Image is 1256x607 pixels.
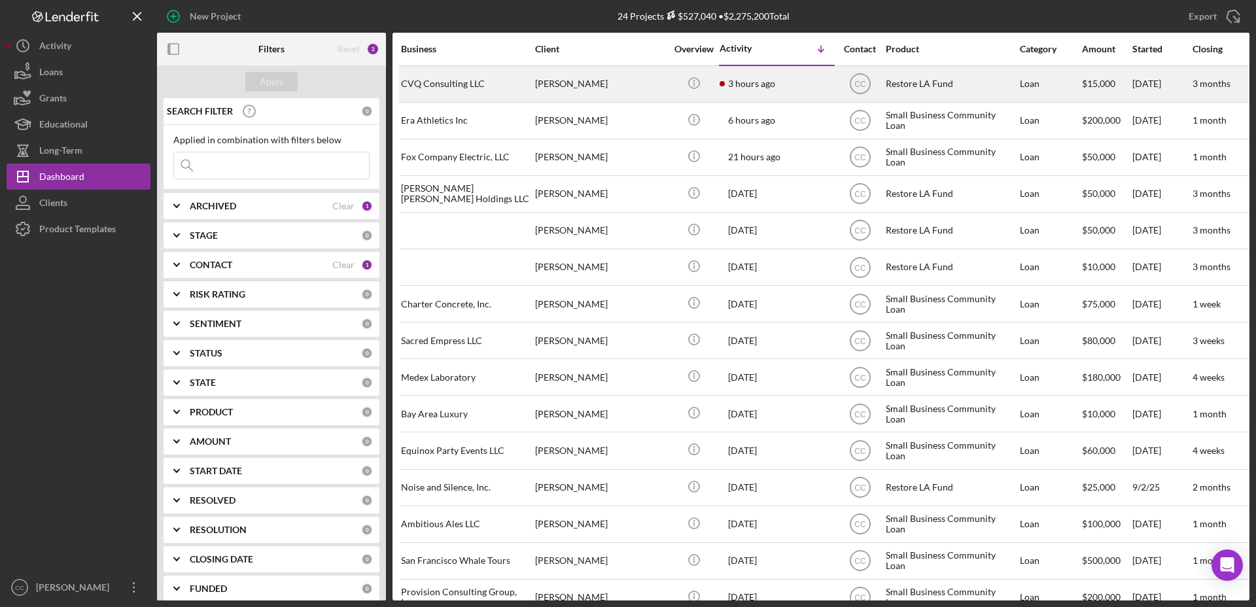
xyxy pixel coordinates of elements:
[401,67,532,101] div: CVQ Consulting LLC
[535,213,666,248] div: [PERSON_NAME]
[728,115,775,126] time: 2025-10-03 15:51
[728,225,757,235] time: 2025-10-02 18:08
[854,116,866,126] text: CC
[7,85,150,111] button: Grants
[854,336,866,345] text: CC
[1132,67,1191,101] div: [DATE]
[1193,224,1230,235] time: 3 months
[361,524,373,536] div: 0
[1082,445,1115,456] span: $60,000
[886,250,1017,285] div: Restore LA Fund
[190,495,235,506] b: RESOLVED
[1082,78,1115,89] span: $15,000
[535,544,666,578] div: [PERSON_NAME]
[361,553,373,565] div: 0
[7,111,150,137] button: Educational
[167,106,233,116] b: SEARCH FILTER
[854,373,866,382] text: CC
[190,377,216,388] b: STATE
[361,347,373,359] div: 0
[1020,470,1081,505] div: Loan
[1082,481,1115,493] span: $25,000
[535,286,666,321] div: [PERSON_NAME]
[1082,335,1115,346] span: $80,000
[7,137,150,164] button: Long-Term
[401,177,532,211] div: [PERSON_NAME] [PERSON_NAME] Holdings LLC
[1082,44,1131,54] div: Amount
[245,72,298,92] button: Apply
[535,67,666,101] div: [PERSON_NAME]
[7,33,150,59] a: Activity
[1082,298,1115,309] span: $75,000
[1193,298,1221,309] time: 1 week
[1193,518,1227,529] time: 1 month
[401,140,532,175] div: Fox Company Electric, LLC
[1020,177,1081,211] div: Loan
[1082,188,1115,199] span: $50,000
[1082,372,1121,383] span: $180,000
[618,10,790,22] div: 24 Projects • $2,275,200 Total
[361,230,373,241] div: 0
[190,583,227,594] b: FUNDED
[401,470,532,505] div: Noise and Silence, Inc.
[332,201,355,211] div: Clear
[1193,114,1227,126] time: 1 month
[1132,323,1191,358] div: [DATE]
[1193,408,1227,419] time: 1 month
[7,164,150,190] a: Dashboard
[886,103,1017,138] div: Small Business Community Loan
[1212,549,1243,581] div: Open Intercom Messenger
[1020,67,1081,101] div: Loan
[190,201,236,211] b: ARCHIVED
[1082,555,1121,566] span: $500,000
[401,507,532,542] div: Ambitious Ales LLC
[1132,103,1191,138] div: [DATE]
[7,190,150,216] button: Clients
[728,299,757,309] time: 2025-10-01 21:29
[535,44,666,54] div: Client
[728,445,757,456] time: 2025-09-30 19:07
[728,336,757,346] time: 2025-10-01 21:13
[190,348,222,358] b: STATUS
[1132,544,1191,578] div: [DATE]
[332,260,355,270] div: Clear
[1193,372,1225,383] time: 4 weeks
[361,494,373,506] div: 0
[886,360,1017,394] div: Small Business Community Loan
[854,483,866,493] text: CC
[535,507,666,542] div: [PERSON_NAME]
[669,44,718,54] div: Overview
[535,470,666,505] div: [PERSON_NAME]
[366,43,379,56] div: 2
[401,396,532,431] div: Bay Area Luxury
[886,396,1017,431] div: Small Business Community Loan
[1132,44,1191,54] div: Started
[7,59,150,85] button: Loans
[854,557,866,566] text: CC
[1020,286,1081,321] div: Loan
[535,360,666,394] div: [PERSON_NAME]
[1189,3,1217,29] div: Export
[728,78,775,89] time: 2025-10-03 19:05
[1020,44,1081,54] div: Category
[535,323,666,358] div: [PERSON_NAME]
[39,33,71,62] div: Activity
[535,433,666,468] div: [PERSON_NAME]
[1132,250,1191,285] div: [DATE]
[664,10,716,22] div: $527,040
[854,409,866,419] text: CC
[1132,360,1191,394] div: [DATE]
[886,177,1017,211] div: Restore LA Fund
[258,44,285,54] b: Filters
[886,433,1017,468] div: Small Business Community Loan
[886,544,1017,578] div: Small Business Community Loan
[401,103,532,138] div: Era Athletics Inc
[361,377,373,389] div: 0
[39,85,67,114] div: Grants
[1020,140,1081,175] div: Loan
[886,470,1017,505] div: Restore LA Fund
[1193,78,1230,89] time: 3 months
